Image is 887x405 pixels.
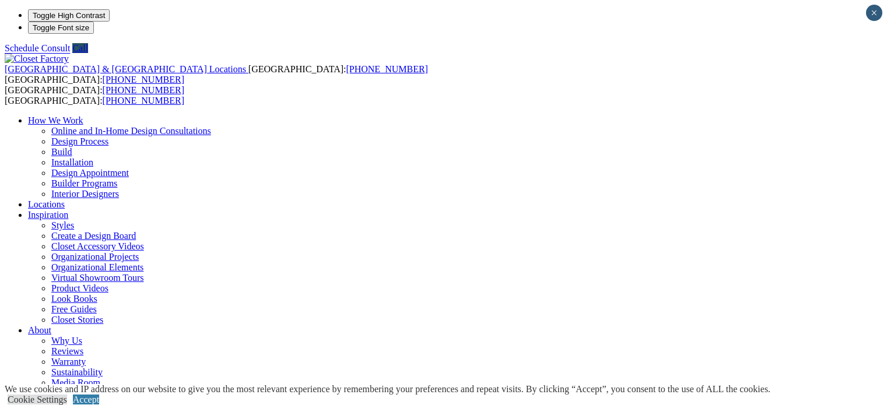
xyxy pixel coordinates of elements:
span: Toggle Font size [33,23,89,32]
a: Create a Design Board [51,231,136,241]
a: Organizational Elements [51,262,143,272]
a: Online and In-Home Design Consultations [51,126,211,136]
a: Closet Stories [51,315,103,325]
a: Inspiration [28,210,68,220]
a: How We Work [28,115,83,125]
a: Look Books [51,294,97,304]
a: Design Process [51,136,108,146]
a: Product Videos [51,283,108,293]
a: Call [72,43,88,53]
a: Closet Accessory Videos [51,241,144,251]
a: Design Appointment [51,168,129,178]
div: We use cookies and IP address on our website to give you the most relevant experience by remember... [5,384,770,395]
a: [GEOGRAPHIC_DATA] & [GEOGRAPHIC_DATA] Locations [5,64,248,74]
a: [PHONE_NUMBER] [103,75,184,84]
a: [PHONE_NUMBER] [103,85,184,95]
span: Toggle High Contrast [33,11,105,20]
a: Locations [28,199,65,209]
a: Media Room [51,378,100,388]
button: Toggle Font size [28,22,94,34]
a: Builder Programs [51,178,117,188]
a: Styles [51,220,74,230]
img: Closet Factory [5,54,69,64]
a: Sustainability [51,367,103,377]
a: Why Us [51,336,82,346]
a: [PHONE_NUMBER] [103,96,184,105]
span: [GEOGRAPHIC_DATA] & [GEOGRAPHIC_DATA] Locations [5,64,246,74]
button: Close [866,5,882,21]
a: Organizational Projects [51,252,139,262]
a: Warranty [51,357,86,367]
a: Reviews [51,346,83,356]
a: Virtual Showroom Tours [51,273,144,283]
a: Build [51,147,72,157]
a: Accept [73,395,99,404]
button: Toggle High Contrast [28,9,110,22]
a: [PHONE_NUMBER] [346,64,427,74]
span: [GEOGRAPHIC_DATA]: [GEOGRAPHIC_DATA]: [5,85,184,105]
a: Installation [51,157,93,167]
a: Schedule Consult [5,43,70,53]
a: About [28,325,51,335]
a: Interior Designers [51,189,119,199]
a: Cookie Settings [8,395,67,404]
a: Free Guides [51,304,97,314]
span: [GEOGRAPHIC_DATA]: [GEOGRAPHIC_DATA]: [5,64,428,84]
